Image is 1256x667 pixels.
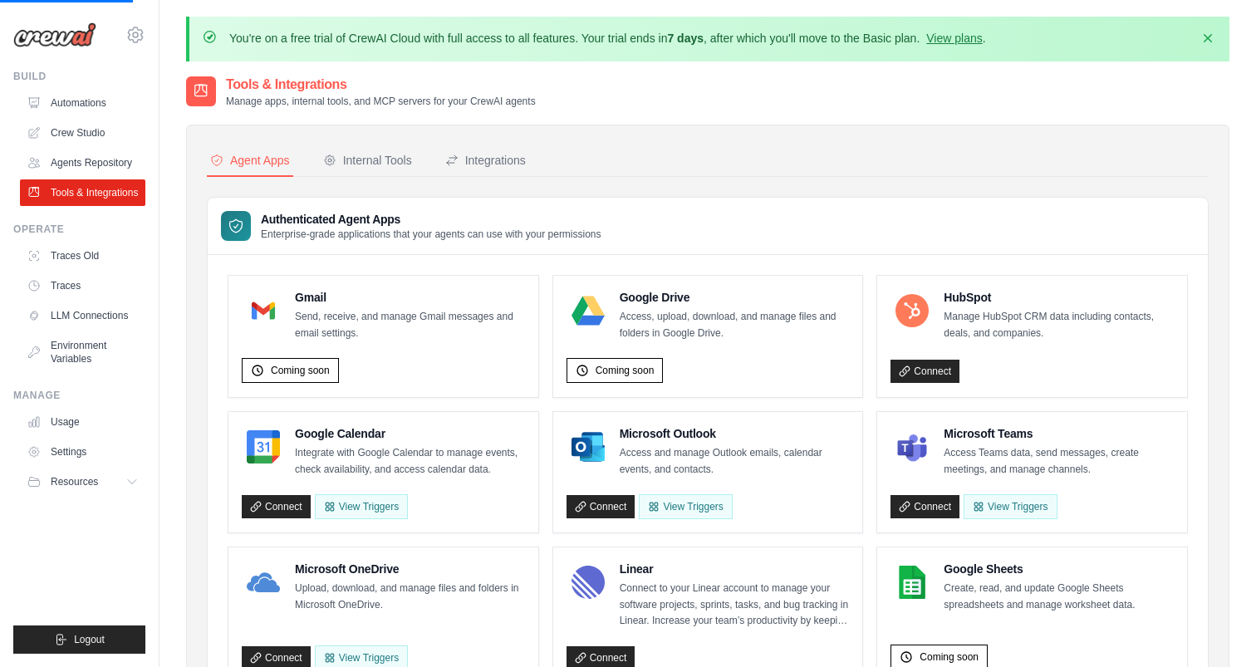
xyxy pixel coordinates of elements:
[620,309,850,341] p: Access, upload, download, and manage files and folders in Google Drive.
[315,494,408,519] button: View Triggers
[295,561,525,577] h4: Microsoft OneDrive
[572,430,605,463] img: Microsoft Outlook Logo
[20,468,145,495] button: Resources
[295,425,525,442] h4: Google Calendar
[20,439,145,465] a: Settings
[567,495,635,518] a: Connect
[620,581,850,630] p: Connect to your Linear account to manage your software projects, sprints, tasks, and bug tracking...
[964,494,1057,519] : View Triggers
[944,561,1174,577] h4: Google Sheets
[895,566,929,599] img: Google Sheets Logo
[51,475,98,488] span: Resources
[261,211,601,228] h3: Authenticated Agent Apps
[247,566,280,599] img: Microsoft OneDrive Logo
[20,179,145,206] a: Tools & Integrations
[639,494,732,519] : View Triggers
[247,430,280,463] img: Google Calendar Logo
[20,332,145,372] a: Environment Variables
[572,294,605,327] img: Google Drive Logo
[210,152,290,169] div: Agent Apps
[13,389,145,402] div: Manage
[445,152,526,169] div: Integrations
[13,625,145,654] button: Logout
[920,650,979,664] span: Coming soon
[20,243,145,269] a: Traces Old
[20,302,145,329] a: LLM Connections
[295,289,525,306] h4: Gmail
[20,409,145,435] a: Usage
[20,272,145,299] a: Traces
[13,22,96,47] img: Logo
[944,425,1174,442] h4: Microsoft Teams
[944,309,1174,341] p: Manage HubSpot CRM data including contacts, deals, and companies.
[890,495,959,518] a: Connect
[207,145,293,177] button: Agent Apps
[13,223,145,236] div: Operate
[944,445,1174,478] p: Access Teams data, send messages, create meetings, and manage channels.
[572,566,605,599] img: Linear Logo
[926,32,982,45] a: View plans
[247,294,280,327] img: Gmail Logo
[320,145,415,177] button: Internal Tools
[667,32,704,45] strong: 7 days
[442,145,529,177] button: Integrations
[323,152,412,169] div: Internal Tools
[620,561,850,577] h4: Linear
[895,430,929,463] img: Microsoft Teams Logo
[944,581,1174,613] p: Create, read, and update Google Sheets spreadsheets and manage worksheet data.
[20,150,145,176] a: Agents Repository
[895,294,929,327] img: HubSpot Logo
[295,445,525,478] p: Integrate with Google Calendar to manage events, check availability, and access calendar data.
[620,289,850,306] h4: Google Drive
[20,120,145,146] a: Crew Studio
[74,633,105,646] span: Logout
[226,75,536,95] h2: Tools & Integrations
[620,425,850,442] h4: Microsoft Outlook
[944,289,1174,306] h4: HubSpot
[295,581,525,613] p: Upload, download, and manage files and folders in Microsoft OneDrive.
[271,364,330,377] span: Coming soon
[226,95,536,108] p: Manage apps, internal tools, and MCP servers for your CrewAI agents
[242,495,311,518] a: Connect
[229,30,986,47] p: You're on a free trial of CrewAI Cloud with full access to all features. Your trial ends in , aft...
[596,364,655,377] span: Coming soon
[261,228,601,241] p: Enterprise-grade applications that your agents can use with your permissions
[890,360,959,383] a: Connect
[620,445,850,478] p: Access and manage Outlook emails, calendar events, and contacts.
[295,309,525,341] p: Send, receive, and manage Gmail messages and email settings.
[13,70,145,83] div: Build
[20,90,145,116] a: Automations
